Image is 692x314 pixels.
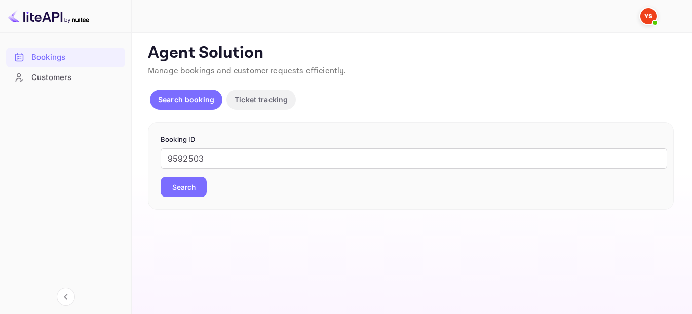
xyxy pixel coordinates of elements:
img: LiteAPI logo [8,8,89,24]
div: Bookings [31,52,120,63]
input: Enter Booking ID (e.g., 63782194) [161,148,667,169]
p: Ticket tracking [235,94,288,105]
div: Customers [6,68,125,88]
p: Booking ID [161,135,661,145]
button: Collapse navigation [57,288,75,306]
a: Bookings [6,48,125,66]
div: Bookings [6,48,125,67]
img: Yandex Support [640,8,657,24]
a: Customers [6,68,125,87]
div: Customers [31,72,120,84]
p: Agent Solution [148,43,674,63]
span: Manage bookings and customer requests efficiently. [148,66,347,76]
p: Search booking [158,94,214,105]
button: Search [161,177,207,197]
